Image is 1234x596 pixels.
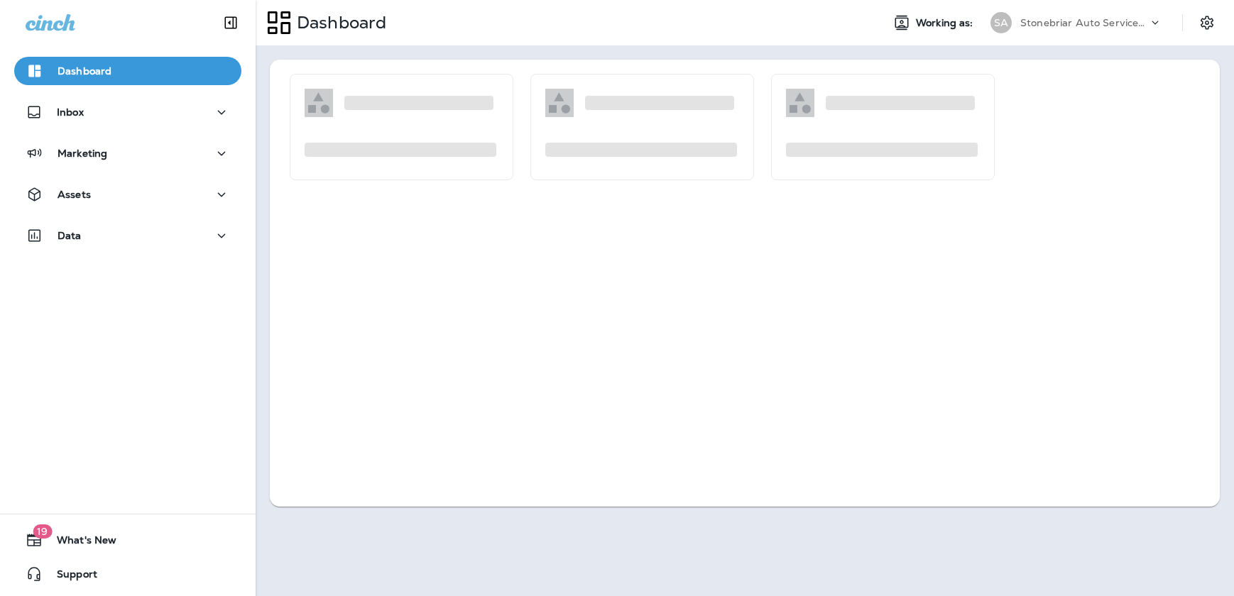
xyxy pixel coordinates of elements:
[990,12,1012,33] div: SA
[14,180,241,209] button: Assets
[14,57,241,85] button: Dashboard
[14,98,241,126] button: Inbox
[58,65,111,77] p: Dashboard
[14,526,241,554] button: 19What's New
[58,189,91,200] p: Assets
[1020,17,1148,28] p: Stonebriar Auto Services Group
[14,221,241,250] button: Data
[1194,10,1220,35] button: Settings
[57,106,84,118] p: Inbox
[58,148,107,159] p: Marketing
[43,568,97,585] span: Support
[211,9,251,37] button: Collapse Sidebar
[43,534,116,551] span: What's New
[291,12,386,33] p: Dashboard
[33,524,52,539] span: 19
[14,560,241,588] button: Support
[916,17,976,29] span: Working as:
[58,230,82,241] p: Data
[14,139,241,167] button: Marketing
